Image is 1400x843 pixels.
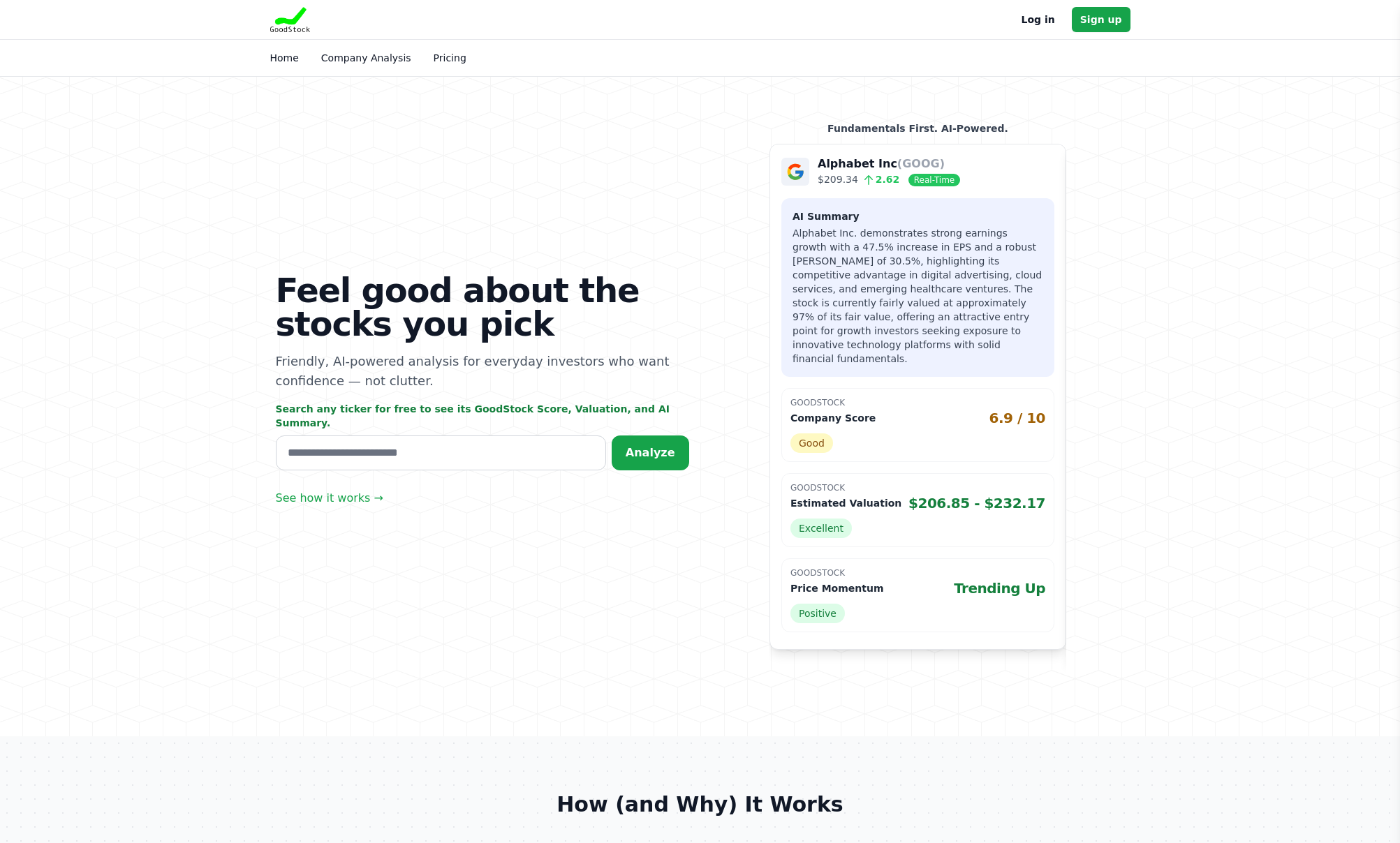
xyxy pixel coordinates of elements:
p: GoodStock [790,397,1045,408]
p: Search any ticker for free to see its GoodStock Score, Valuation, and AI Summary. [276,402,689,430]
p: Price Momentum [790,581,883,595]
p: Fundamentals First. AI-Powered. [769,121,1066,135]
a: Company Analysis [321,52,411,64]
p: $209.34 [818,172,960,187]
p: Alphabet Inc. demonstrates strong earnings growth with a 47.5% increase in EPS and a robust [PERS... [793,226,1043,366]
p: Friendly, AI-powered analysis for everyday investors who want confidence — not clutter. [276,352,689,391]
h1: Feel good about the stocks you pick [276,274,689,341]
span: Good [790,433,833,453]
img: Company Logo [781,158,809,186]
span: Positive [790,604,845,623]
p: GoodStock [790,482,1045,493]
p: Estimated Valuation [790,496,901,510]
a: Sign up [1072,7,1130,32]
a: Log in [1022,11,1055,28]
span: Excellent [790,519,852,538]
p: GoodStock [790,567,1045,579]
span: $206.85 - $232.17 [908,493,1045,513]
span: Analyze [626,446,675,459]
span: (GOOG) [897,157,945,170]
p: Company Score [790,411,876,425]
a: Company Logo Alphabet Inc(GOOG) $209.34 2.62 Real-Time AI Summary Alphabet Inc. demonstrates stro... [769,144,1066,650]
h3: AI Summary [793,209,1043,223]
span: Trending Up [954,579,1045,598]
span: 2.62 [858,174,899,185]
h2: How (and Why) It Works [315,792,1086,817]
img: Goodstock Logo [270,7,311,32]
a: Pricing [434,52,466,64]
button: Analyze [612,435,689,470]
span: 6.9 / 10 [989,408,1046,428]
a: See how it works → [276,490,383,507]
a: Home [270,52,299,64]
p: Alphabet Inc [818,156,960,172]
span: Real-Time [908,174,960,186]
